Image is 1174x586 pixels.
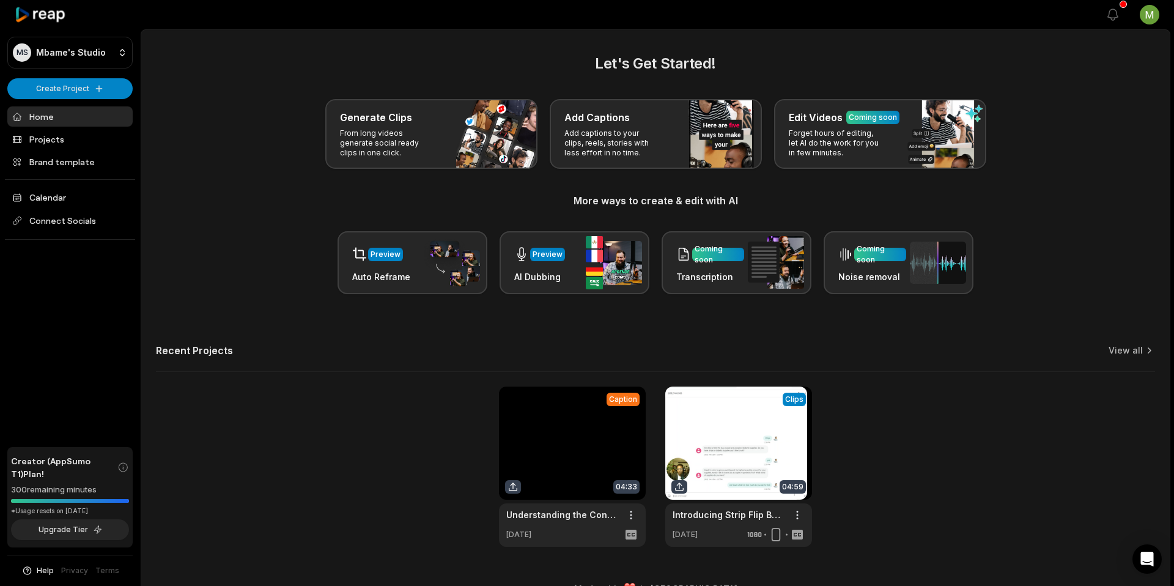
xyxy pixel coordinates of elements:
[11,484,129,496] div: 300 remaining minutes
[11,519,129,540] button: Upgrade Tier
[789,110,843,125] h3: Edit Videos
[21,565,54,576] button: Help
[673,508,785,521] a: Introducing Strip Flip Bot. A Revolutionary Solution for Medical Commodities Business
[11,506,129,516] div: *Usage resets on [DATE]
[11,454,117,480] span: Creator (AppSumo T1) Plan!
[1109,344,1143,357] a: View all
[7,106,133,127] a: Home
[156,193,1155,208] h3: More ways to create & edit with AI
[13,43,31,62] div: MS
[371,249,401,260] div: Preview
[1132,544,1162,574] div: Open Intercom Messenger
[564,110,630,125] h3: Add Captions
[340,128,435,158] p: From long videos generate social ready clips in one click.
[340,110,412,125] h3: Generate Clips
[564,128,659,158] p: Add captions to your clips, reels, stories with less effort in no time.
[37,565,54,576] span: Help
[7,187,133,207] a: Calendar
[748,236,804,289] img: transcription.png
[849,112,897,123] div: Coming soon
[506,508,619,521] a: Understanding the Condition of Diabetic Supplies. Mint, [PERSON_NAME], and Damage Explained
[95,565,119,576] a: Terms
[36,47,106,58] p: Mbame's Studio
[838,270,906,283] h3: Noise removal
[61,565,88,576] a: Privacy
[7,210,133,232] span: Connect Socials
[695,243,742,265] div: Coming soon
[424,239,480,287] img: auto_reframe.png
[156,344,233,357] h2: Recent Projects
[676,270,744,283] h3: Transcription
[7,78,133,99] button: Create Project
[586,236,642,289] img: ai_dubbing.png
[789,128,884,158] p: Forget hours of editing, let AI do the work for you in few minutes.
[7,152,133,172] a: Brand template
[352,270,410,283] h3: Auto Reframe
[514,270,565,283] h3: AI Dubbing
[910,242,966,284] img: noise_removal.png
[7,129,133,149] a: Projects
[533,249,563,260] div: Preview
[156,53,1155,75] h2: Let's Get Started!
[857,243,904,265] div: Coming soon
